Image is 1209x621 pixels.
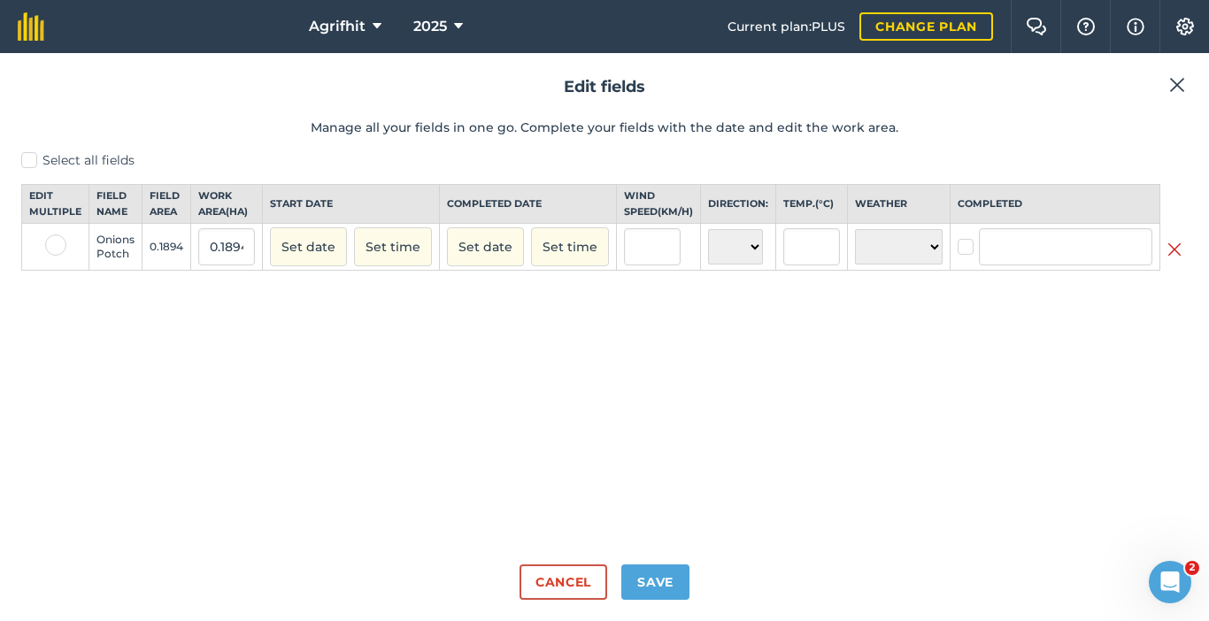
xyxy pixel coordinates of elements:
button: Set date [270,227,347,266]
span: Agrifhit [309,16,366,37]
button: Set time [531,227,609,266]
iframe: Intercom live chat [1149,561,1191,603]
img: Two speech bubbles overlapping with the left bubble in the forefront [1026,18,1047,35]
th: Temp. ( ° C ) [776,185,848,224]
th: Start date [263,185,440,224]
button: Set time [354,227,432,266]
span: 2 [1185,561,1199,575]
th: Edit multiple [22,185,89,224]
th: Wind speed ( km/h ) [617,185,701,224]
label: Select all fields [21,151,1188,170]
h2: Edit fields [21,74,1188,100]
button: Set date [447,227,524,266]
td: 0.1894 [142,224,191,271]
th: Direction: [701,185,776,224]
img: A cog icon [1174,18,1196,35]
p: Manage all your fields in one go. Complete your fields with the date and edit the work area. [21,118,1188,137]
th: Completed [951,185,1160,224]
td: Onions Potch [89,224,142,271]
th: Work area ( Ha ) [191,185,263,224]
th: Completed date [440,185,617,224]
img: svg+xml;base64,PHN2ZyB4bWxucz0iaHR0cDovL3d3dy53My5vcmcvMjAwMC9zdmciIHdpZHRoPSIyMiIgaGVpZ2h0PSIzMC... [1169,74,1185,96]
button: Cancel [520,564,607,600]
img: svg+xml;base64,PHN2ZyB4bWxucz0iaHR0cDovL3d3dy53My5vcmcvMjAwMC9zdmciIHdpZHRoPSIxNyIgaGVpZ2h0PSIxNy... [1127,16,1144,37]
img: svg+xml;base64,PHN2ZyB4bWxucz0iaHR0cDovL3d3dy53My5vcmcvMjAwMC9zdmciIHdpZHRoPSIyMiIgaGVpZ2h0PSIzMC... [1167,239,1182,260]
img: A question mark icon [1075,18,1097,35]
th: Field Area [142,185,191,224]
a: Change plan [859,12,993,41]
img: fieldmargin Logo [18,12,44,41]
th: Weather [848,185,951,224]
span: Current plan : PLUS [728,17,845,36]
button: Save [621,564,689,600]
th: Field name [89,185,142,224]
span: 2025 [413,16,447,37]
